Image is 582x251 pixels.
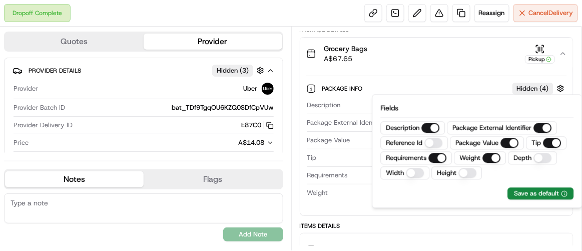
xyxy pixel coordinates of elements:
span: Provider [14,84,38,93]
label: Reference Id [386,138,423,147]
div: Items Details [300,222,574,230]
button: Pickup [525,44,555,64]
label: Height [437,168,457,177]
button: Grocery BagsA$67.65Pickup [300,38,573,70]
span: A$14.08 [239,138,265,147]
span: Grocery Bags [324,44,368,54]
img: uber-new-logo.jpeg [262,83,274,95]
p: Fields [381,103,574,113]
div: Pickup [525,55,555,64]
span: Package Info [322,85,365,93]
span: Hidden ( 3 ) [217,66,249,75]
label: Package Value [456,138,499,147]
span: Cancel Delivery [529,9,573,18]
span: Price [14,138,29,147]
span: Provider Delivery ID [14,121,73,130]
span: Package External Identifier [307,118,386,127]
button: Save as default [514,189,567,198]
button: Flags [144,171,282,187]
button: E87C0 [242,121,274,130]
div: 24.75 kg [332,188,566,197]
span: Package Value [307,136,350,145]
button: CancelDelivery [513,4,578,22]
button: Reassign [474,4,509,22]
span: Provider Details [29,67,81,75]
span: bat_TDf9TgqOU6KZQ0SDfCpVUw [172,103,274,112]
span: Weight [307,188,328,197]
label: Width [386,168,404,177]
span: Hidden ( 4 ) [517,84,549,93]
button: Hidden (4) [512,82,567,95]
button: Notes [5,171,144,187]
button: Hidden (3) [212,64,267,77]
span: Tip [307,153,317,162]
span: Reassign [479,9,505,18]
span: A$67.65 [324,54,368,64]
button: Provider DetailsHidden (3) [13,62,275,79]
label: Requirements [386,153,427,162]
span: Uber [244,84,258,93]
label: Weight [460,153,481,162]
label: Description [386,123,420,132]
label: Tip [532,138,541,147]
button: Save as default [508,187,574,199]
div: Grocery BagsA$67.65Pickup [300,70,573,215]
button: Quotes [5,34,144,50]
span: Description [307,101,341,110]
span: Provider Batch ID [14,103,65,112]
button: A$14.08 [186,138,274,147]
span: Requirements [307,171,348,180]
label: Package External Identifier [453,123,532,132]
label: Depth [514,153,532,162]
div: Photo Proof of Delivery, Meet on Delivery [352,171,566,180]
button: Provider [144,34,282,50]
